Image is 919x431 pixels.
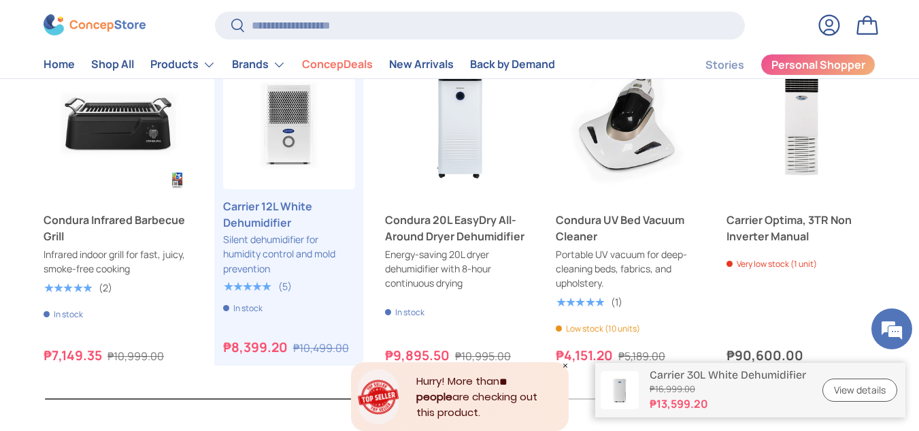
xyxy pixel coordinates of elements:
[389,52,454,78] a: New Arrivals
[91,52,134,78] a: Shop All
[726,212,875,244] a: Carrier Optima, 3TR Non Inverter Manual
[822,379,897,402] a: View details
[385,49,534,198] a: Condura 20L EasyDry All-Around Dryer Dehumidifier
[223,7,256,39] div: Minimize live chat window
[726,49,875,198] a: Carrier Optima, 3TR Non Inverter Manual
[650,396,806,412] strong: ₱13,599.20
[761,54,875,76] a: Personal Shopper
[223,198,355,231] a: Carrier 12L White Dehumidifier
[302,52,373,78] a: ConcepDeals
[673,51,875,78] nav: Secondary
[556,212,705,244] a: Condura UV Bed Vacuum Cleaner
[556,49,705,198] a: Condura UV Bed Vacuum Cleaner
[223,57,355,189] a: Carrier 12L White Dehumidifier
[224,51,294,78] summary: Brands
[650,368,806,381] p: Carrier 30L White Dehumidifier
[44,49,193,198] a: Condura Infrared Barbecue Grill
[44,52,75,78] a: Home
[142,51,224,78] summary: Products
[79,129,188,266] span: We're online!
[44,15,146,36] img: ConcepStore
[385,212,534,244] a: Condura 20L EasyDry All-Around Dryer Dehumidifier
[562,362,569,369] div: Close
[44,51,555,78] nav: Primary
[601,371,639,409] img: carrier-dehumidifier-30-liter-full-view-concepstore
[470,52,555,78] a: Back by Demand
[650,383,806,396] s: ₱16,999.00
[71,76,229,94] div: Chat with us now
[44,212,193,244] a: Condura Infrared Barbecue Grill
[771,60,865,71] span: Personal Shopper
[7,287,259,334] textarea: Type your message and hit 'Enter'
[705,52,744,78] a: Stories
